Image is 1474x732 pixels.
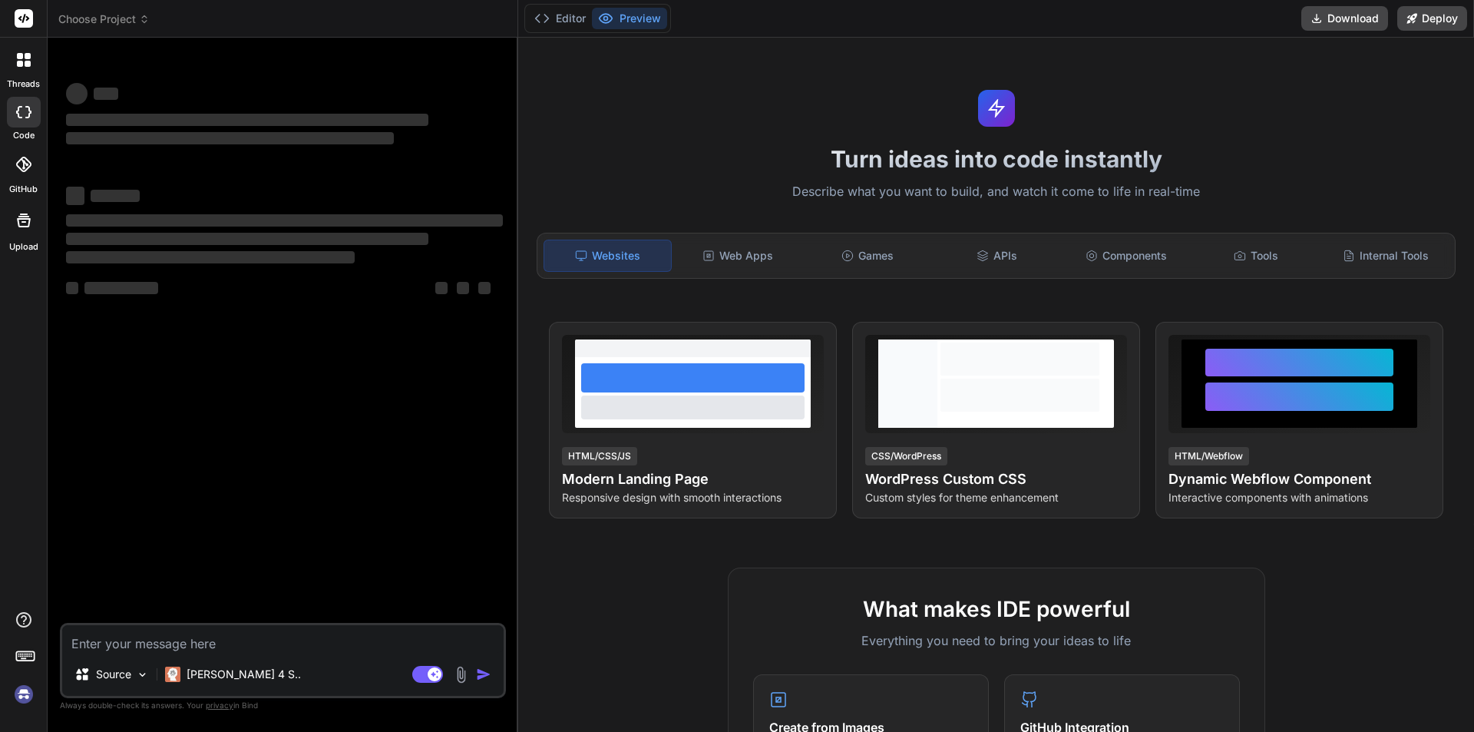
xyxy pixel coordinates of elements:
span: ‌ [66,187,84,205]
img: attachment [452,666,470,684]
div: HTML/Webflow [1168,447,1249,465]
p: Describe what you want to build, and watch it come to life in real-time [527,182,1465,202]
div: Games [805,240,931,272]
h2: What makes IDE powerful [753,593,1240,625]
p: Source [96,667,131,682]
span: ‌ [66,132,394,144]
p: Custom styles for theme enhancement [865,490,1127,505]
div: Components [1063,240,1190,272]
span: ‌ [478,282,491,294]
div: Internal Tools [1322,240,1449,272]
label: code [13,129,35,142]
p: Interactive components with animations [1168,490,1430,505]
label: threads [7,78,40,91]
button: Download [1301,6,1388,31]
span: ‌ [66,282,78,294]
span: ‌ [66,114,428,126]
div: HTML/CSS/JS [562,447,637,465]
span: ‌ [435,282,448,294]
button: Preview [592,8,667,29]
span: Choose Project [58,12,150,27]
label: GitHub [9,183,38,196]
label: Upload [9,240,38,253]
span: ‌ [66,83,88,104]
p: Always double-check its answers. Your in Bind [60,698,506,713]
span: ‌ [66,251,355,263]
h4: Modern Landing Page [562,469,824,490]
span: ‌ [94,88,118,100]
img: Claude 4 Sonnet [165,667,180,682]
div: Tools [1193,240,1320,272]
p: [PERSON_NAME] 4 S.. [187,667,301,682]
span: ‌ [66,233,428,245]
button: Deploy [1397,6,1467,31]
span: privacy [206,701,233,710]
img: Pick Models [136,668,149,681]
button: Editor [528,8,592,29]
h4: WordPress Custom CSS [865,469,1127,490]
span: ‌ [457,282,469,294]
h1: Turn ideas into code instantly [527,145,1465,173]
p: Everything you need to bring your ideas to life [753,631,1240,650]
div: Web Apps [675,240,801,272]
div: CSS/WordPress [865,447,947,465]
span: ‌ [66,214,503,227]
span: ‌ [84,282,158,294]
div: APIs [934,240,1060,272]
h4: Dynamic Webflow Component [1168,469,1430,490]
span: ‌ [91,190,140,202]
p: Responsive design with smooth interactions [562,490,824,505]
div: Websites [544,240,672,272]
img: icon [476,667,491,682]
img: signin [11,681,37,707]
